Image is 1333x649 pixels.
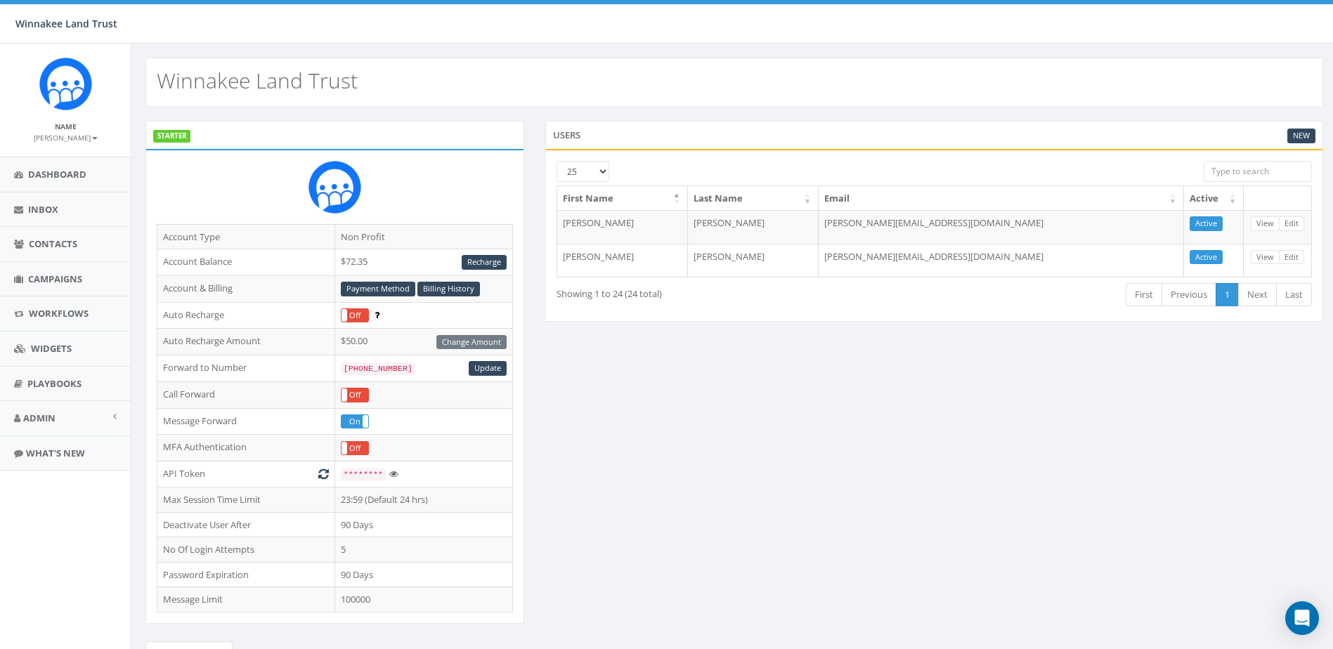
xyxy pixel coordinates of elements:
[23,412,56,424] span: Admin
[157,487,335,512] td: Max Session Time Limit
[342,415,368,428] label: On
[334,537,512,563] td: 5
[157,435,335,461] td: MFA Authentication
[26,447,85,459] span: What's New
[1251,216,1280,231] a: View
[1184,186,1244,211] th: Active: activate to sort column ascending
[29,237,77,250] span: Contacts
[15,17,117,30] span: Winnakee Land Trust
[1162,283,1216,306] a: Previous
[688,186,819,211] th: Last Name: activate to sort column ascending
[557,282,859,301] div: Showing 1 to 24 (24 total)
[157,512,335,537] td: Deactivate User After
[342,309,368,322] label: Off
[557,186,688,211] th: First Name: activate to sort column descending
[334,587,512,612] td: 100000
[557,244,688,277] td: [PERSON_NAME]
[1204,161,1312,182] input: Type to search
[341,441,369,456] div: OnOff
[819,244,1184,277] td: [PERSON_NAME][EMAIL_ADDRESS][DOMAIN_NAME]
[157,381,335,408] td: Call Forward
[1279,250,1304,265] a: Edit
[1238,283,1277,306] a: Next
[157,537,335,563] td: No Of Login Attempts
[157,562,335,587] td: Password Expiration
[157,224,335,249] td: Account Type
[334,562,512,587] td: 90 Days
[39,58,92,110] img: Rally_Corp_Icon.png
[1285,601,1319,635] div: Open Intercom Messenger
[334,487,512,512] td: 23:59 (Default 24 hrs)
[55,122,77,131] small: Name
[1190,216,1223,231] a: Active
[157,302,335,329] td: Auto Recharge
[318,469,329,478] i: Generate New Token
[557,210,688,244] td: [PERSON_NAME]
[688,210,819,244] td: [PERSON_NAME]
[157,275,335,302] td: Account & Billing
[157,461,335,487] td: API Token
[341,414,369,429] div: OnOff
[34,131,98,143] a: [PERSON_NAME]
[28,273,82,285] span: Campaigns
[334,329,512,355] td: $50.00
[1287,129,1315,143] a: New
[375,308,379,321] span: Enable to prevent campaign failure.
[341,308,369,323] div: OnOff
[34,133,98,143] small: [PERSON_NAME]
[157,587,335,612] td: Message Limit
[417,282,480,296] a: Billing History
[1279,216,1304,231] a: Edit
[27,377,82,390] span: Playbooks
[334,224,512,249] td: Non Profit
[1126,283,1162,306] a: First
[1216,283,1239,306] a: 1
[342,442,368,455] label: Off
[1190,250,1223,265] a: Active
[462,255,507,270] a: Recharge
[157,408,335,435] td: Message Forward
[153,130,190,143] label: STARTER
[819,210,1184,244] td: [PERSON_NAME][EMAIL_ADDRESS][DOMAIN_NAME]
[341,388,369,402] div: OnOff
[819,186,1184,211] th: Email: activate to sort column ascending
[1251,250,1280,265] a: View
[157,355,335,382] td: Forward to Number
[342,388,368,402] label: Off
[334,512,512,537] td: 90 Days
[688,244,819,277] td: [PERSON_NAME]
[334,249,512,276] td: $72.35
[545,121,1323,149] div: Users
[157,69,358,92] h2: Winnakee Land Trust
[28,203,58,216] span: Inbox
[469,361,507,376] a: Update
[157,329,335,355] td: Auto Recharge Amount
[308,161,361,214] img: Rally_Corp_Icon.png
[341,282,415,296] a: Payment Method
[28,168,86,181] span: Dashboard
[157,249,335,276] td: Account Balance
[1276,283,1312,306] a: Last
[31,342,72,355] span: Widgets
[341,362,415,375] code: [PHONE_NUMBER]
[29,307,89,320] span: Workflows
